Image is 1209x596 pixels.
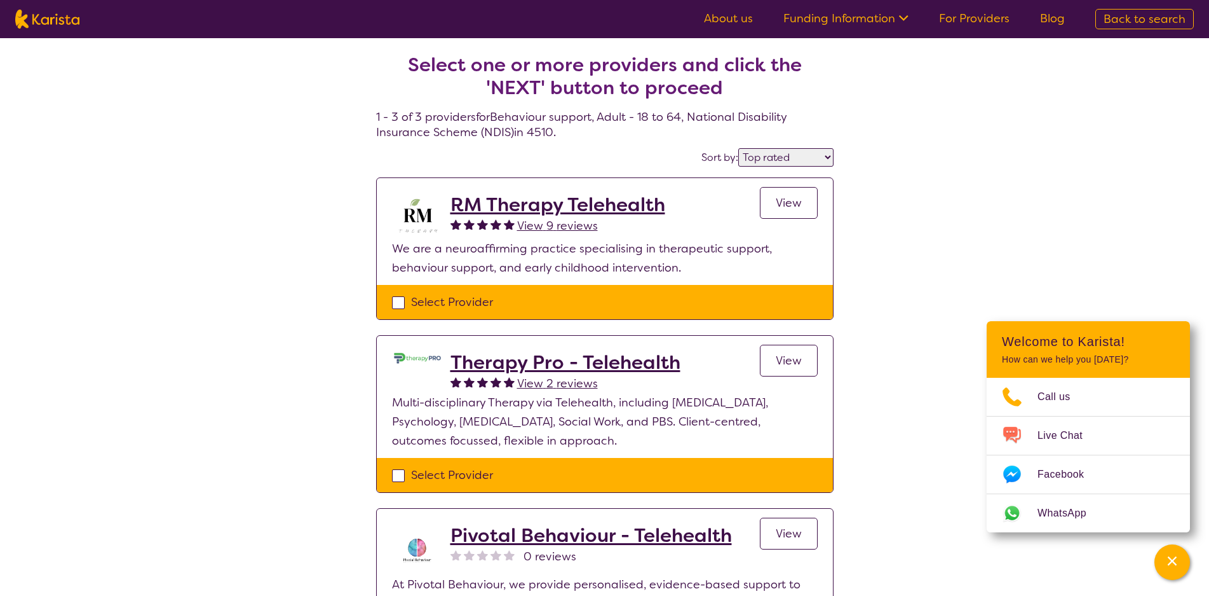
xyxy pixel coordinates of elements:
[391,53,818,99] h2: Select one or more providers and click the 'NEXT' button to proceed
[490,550,501,560] img: nonereviewstar
[939,11,1010,26] a: For Providers
[704,11,753,26] a: About us
[464,550,475,560] img: nonereviewstar
[1002,334,1175,349] h2: Welcome to Karista!
[392,239,818,277] p: We are a neuroaffirming practice specialising in therapeutic support, behaviour support, and earl...
[1154,544,1190,580] button: Channel Menu
[517,374,598,393] a: View 2 reviews
[517,376,598,391] span: View 2 reviews
[1037,426,1098,445] span: Live Chat
[392,524,443,575] img: s8av3rcikle0tbnjpqc8.png
[392,393,818,450] p: Multi-disciplinary Therapy via Telehealth, including [MEDICAL_DATA], Psychology, [MEDICAL_DATA], ...
[987,378,1190,532] ul: Choose channel
[760,187,818,219] a: View
[987,321,1190,532] div: Channel Menu
[776,353,802,368] span: View
[477,550,488,560] img: nonereviewstar
[783,11,908,26] a: Funding Information
[1104,11,1185,27] span: Back to search
[450,193,665,216] a: RM Therapy Telehealth
[523,547,576,566] span: 0 reviews
[1037,465,1099,484] span: Facebook
[450,351,680,374] a: Therapy Pro - Telehealth
[517,218,598,233] span: View 9 reviews
[464,377,475,387] img: fullstar
[464,219,475,230] img: fullstar
[504,377,515,387] img: fullstar
[776,195,802,211] span: View
[450,524,732,547] a: Pivotal Behaviour - Telehealth
[760,518,818,550] a: View
[701,151,738,164] label: Sort by:
[504,550,515,560] img: nonereviewstar
[517,216,598,235] a: View 9 reviews
[392,351,443,365] img: lehxprcbtunjcwin5sb4.jpg
[1037,387,1086,406] span: Call us
[450,219,461,230] img: fullstar
[1095,9,1194,29] a: Back to search
[477,377,488,387] img: fullstar
[1037,504,1102,523] span: WhatsApp
[1040,11,1065,26] a: Blog
[490,219,501,230] img: fullstar
[760,345,818,377] a: View
[450,550,461,560] img: nonereviewstar
[392,193,443,239] img: b3hjthhf71fnbidirs13.png
[504,219,515,230] img: fullstar
[477,219,488,230] img: fullstar
[987,494,1190,532] a: Web link opens in a new tab.
[1002,354,1175,365] p: How can we help you [DATE]?
[376,23,834,140] h4: 1 - 3 of 3 providers for Behaviour support , Adult - 18 to 64 , National Disability Insurance Sch...
[776,526,802,541] span: View
[490,377,501,387] img: fullstar
[450,377,461,387] img: fullstar
[15,10,79,29] img: Karista logo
